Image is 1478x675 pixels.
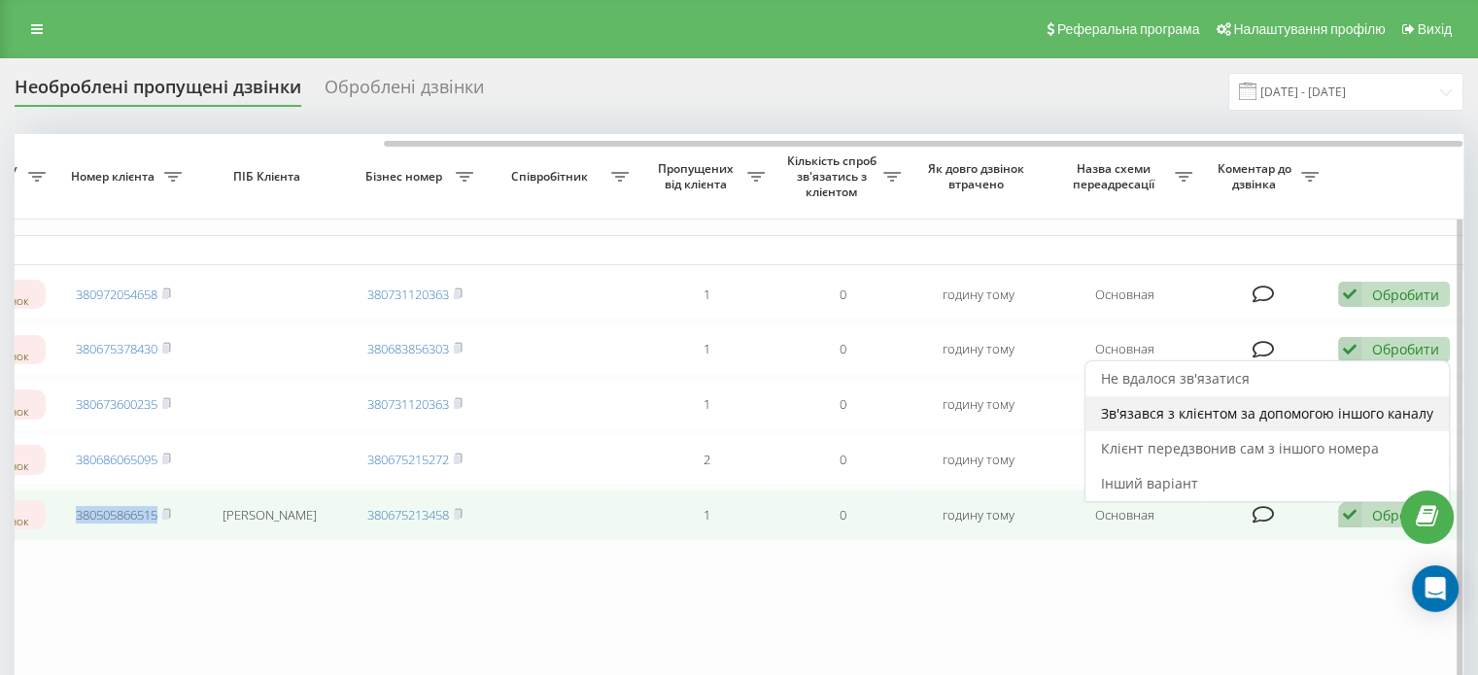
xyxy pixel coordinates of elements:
[76,395,157,413] a: 380673600235
[1047,489,1202,541] td: Основная
[367,506,449,523] a: 380675213458
[1057,21,1200,37] span: Реферальна програма
[1056,161,1175,191] span: Назва схеми переадресації
[76,340,157,357] a: 380675378430
[191,489,347,541] td: [PERSON_NAME]
[1233,21,1385,37] span: Налаштування профілю
[774,379,911,430] td: 0
[1101,474,1198,492] span: Інший варіант
[1047,323,1202,375] td: Основная
[1101,404,1433,422] span: Зв'язався з клієнтом за допомогою іншого каналу
[638,269,774,321] td: 1
[76,451,157,468] a: 380686065095
[1047,269,1202,321] td: Основная
[774,323,911,375] td: 0
[648,161,747,191] span: Пропущених від клієнта
[638,489,774,541] td: 1
[367,340,449,357] a: 380683856303
[15,77,301,107] div: Необроблені пропущені дзвінки
[1418,21,1452,37] span: Вихід
[784,153,883,199] span: Кількість спроб зв'язатись з клієнтом
[1212,161,1301,191] span: Коментар до дзвінка
[325,77,484,107] div: Оброблені дзвінки
[1047,434,1202,486] td: Основная
[1412,565,1459,612] div: Open Intercom Messenger
[638,434,774,486] td: 2
[208,169,330,185] span: ПІБ Клієнта
[1372,340,1439,358] div: Обробити
[76,286,157,303] a: 380972054658
[1101,369,1250,388] span: Не вдалося зв'язатися
[911,269,1047,321] td: годину тому
[638,379,774,430] td: 1
[911,379,1047,430] td: годину тому
[926,161,1031,191] span: Як довго дзвінок втрачено
[367,286,449,303] a: 380731120363
[774,269,911,321] td: 0
[367,451,449,468] a: 380675215272
[1372,286,1439,304] div: Обробити
[1047,379,1202,430] td: Основная
[911,323,1047,375] td: годину тому
[493,169,611,185] span: Співробітник
[911,434,1047,486] td: годину тому
[357,169,456,185] span: Бізнес номер
[638,323,774,375] td: 1
[774,434,911,486] td: 0
[1101,439,1379,457] span: Клієнт передзвонив сам з іншого номера
[65,169,164,185] span: Номер клієнта
[1372,506,1439,524] div: Обробити
[774,489,911,541] td: 0
[76,506,157,523] a: 380505866515
[911,489,1047,541] td: годину тому
[367,395,449,413] a: 380731120363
